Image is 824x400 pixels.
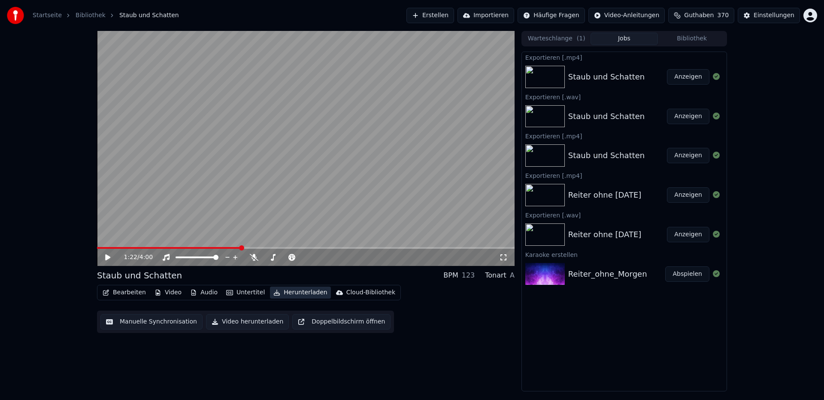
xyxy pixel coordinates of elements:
button: Manuelle Synchronisation [100,314,203,330]
div: Staub und Schatten [97,269,182,281]
div: BPM [443,270,458,281]
button: Doppelbildschirm öffnen [292,314,391,330]
div: Staub und Schatten [568,110,645,122]
div: / [124,253,145,262]
button: Herunterladen [270,287,330,299]
button: Häufige Fragen [518,8,585,23]
div: 123 [462,270,475,281]
button: Importieren [457,8,514,23]
button: Audio [187,287,221,299]
button: Einstellungen [738,8,800,23]
img: youka [7,7,24,24]
button: Bearbeiten [99,287,149,299]
span: 4:00 [139,253,153,262]
button: Anzeigen [667,69,709,85]
button: Abspielen [665,266,709,282]
div: Staub und Schatten [568,71,645,83]
span: 370 [717,11,729,20]
div: Exportieren [.wav] [522,210,727,220]
a: Startseite [33,11,62,20]
div: Exportieren [.mp4] [522,52,727,62]
div: Exportieren [.mp4] [522,131,727,141]
button: Anzeigen [667,109,709,124]
div: Reiter ohne [DATE] [568,229,642,241]
span: ( 1 ) [577,34,585,43]
div: Staub und Schatten [568,150,645,162]
div: Reiter ohne [DATE] [568,189,642,201]
button: Anzeigen [667,187,709,203]
div: Exportieren [.wav] [522,92,727,102]
div: Einstellungen [754,11,794,20]
span: Guthaben [684,11,714,20]
div: Reiter_ohne_Morgen [568,268,647,280]
div: Cloud-Bibliothek [346,288,395,297]
nav: breadcrumb [33,11,179,20]
button: Video herunterladen [206,314,289,330]
span: Staub und Schatten [119,11,179,20]
button: Erstellen [406,8,454,23]
span: 1:22 [124,253,137,262]
button: Warteschlange [523,33,591,45]
button: Anzeigen [667,227,709,242]
div: Tonart [485,270,506,281]
button: Bibliothek [658,33,726,45]
button: Untertitel [223,287,268,299]
button: Guthaben370 [668,8,734,23]
div: A [510,270,515,281]
button: Video-Anleitungen [588,8,665,23]
div: Karaoke erstellen [522,249,727,260]
button: Jobs [591,33,658,45]
div: Exportieren [.mp4] [522,170,727,180]
a: Bibliothek [76,11,106,20]
button: Video [151,287,185,299]
button: Anzeigen [667,148,709,163]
